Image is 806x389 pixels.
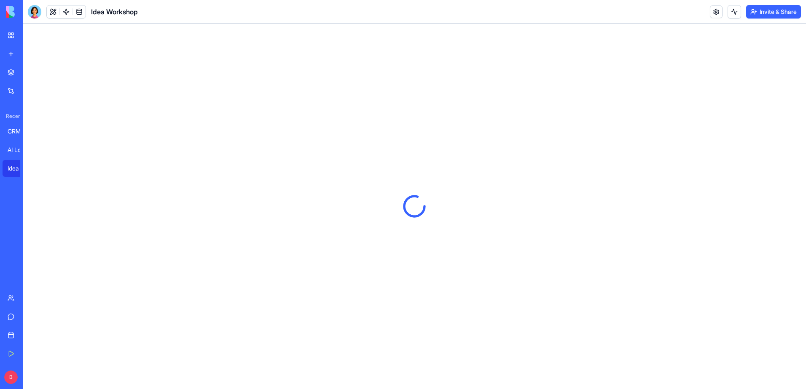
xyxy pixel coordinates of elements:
button: Invite & Share [746,5,801,19]
span: B [4,370,18,384]
a: Idea Workshop [3,160,36,177]
img: logo [6,6,58,18]
div: AI Logo Generator [8,146,31,154]
a: AI Logo Generator [3,141,36,158]
span: Recent [3,113,20,120]
span: Idea Workshop [91,7,138,17]
a: CRM Pipeline [3,123,36,140]
div: Idea Workshop [8,164,31,173]
div: CRM Pipeline [8,127,31,136]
